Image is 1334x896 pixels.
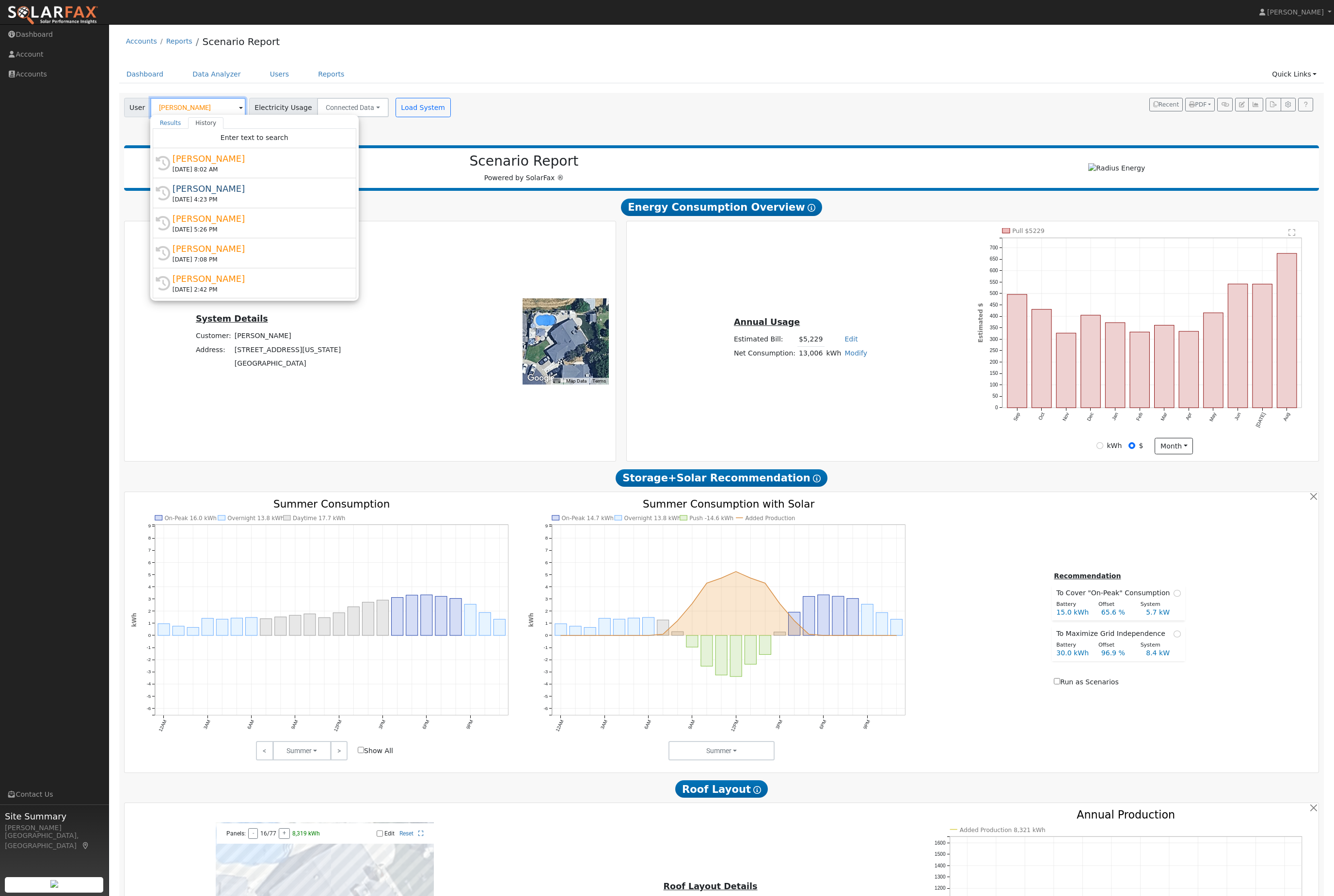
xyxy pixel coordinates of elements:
[836,633,840,637] circle: onclick=""
[876,613,888,635] rect: onclick=""
[719,576,723,580] circle: onclick=""
[851,633,855,637] circle: onclick=""
[202,719,211,730] text: 3AM
[479,613,491,635] rect: onclick=""
[156,156,170,170] i: History
[146,681,151,687] text: -4
[130,613,137,627] text: kWh
[464,604,476,635] rect: onclick=""
[789,612,800,635] rect: onclick=""
[1128,442,1135,449] input: $
[730,635,742,677] rect: onclick=""
[1155,438,1193,454] button: month
[545,608,547,614] text: 2
[687,719,696,730] text: 9AM
[279,828,290,839] button: +
[311,65,351,83] a: Reports
[642,618,654,635] rect: onclick=""
[1107,441,1122,451] label: kWh
[318,618,330,635] rect: onclick=""
[249,98,318,117] span: Electricity Usage
[173,212,345,225] div: [PERSON_NAME]
[616,469,827,487] span: Storage+Solar Recommendation
[260,618,272,635] rect: onclick=""
[730,719,740,732] text: 12PM
[150,98,246,117] input: Select a User
[146,669,151,674] text: -3
[1130,332,1150,408] rect: onclick=""
[844,335,858,343] a: Edit
[990,337,998,342] text: 300
[775,719,783,730] text: 3PM
[1088,163,1145,173] img: Radius Energy
[81,842,90,850] a: Map
[588,633,592,637] circle: onclick=""
[1248,98,1263,111] button: Multi-Series Graph
[1139,441,1143,451] label: $
[895,633,899,637] circle: onclick=""
[1106,323,1126,408] rect: onclick=""
[293,515,346,522] text: Daytime 17.7 kWh
[392,598,403,635] rect: onclick=""
[1141,648,1186,658] div: 8.4 kW
[818,719,827,730] text: 6PM
[1149,98,1183,111] button: Recent
[194,329,233,343] td: Customer:
[494,619,506,635] rect: onclick=""
[5,831,104,851] div: [GEOGRAPHIC_DATA], [GEOGRAPHIC_DATA]
[202,36,280,47] a: Scenario Report
[1267,8,1324,16] span: [PERSON_NAME]
[435,596,447,635] rect: onclick=""
[185,65,248,83] a: Data Analyzer
[421,595,432,635] rect: onclick=""
[657,620,668,635] rect: onclick=""
[273,497,390,510] text: Summer Consumption
[613,619,625,635] rect: onclick=""
[245,618,257,635] rect: onclick=""
[1093,601,1135,609] div: Offset
[701,635,713,666] rect: onclick=""
[1054,678,1060,684] input: Run as Scenarios
[119,65,171,83] a: Dashboard
[995,405,998,410] text: 0
[573,633,577,637] circle: onclick=""
[990,302,998,308] text: 450
[1054,572,1121,580] u: Recommendation
[661,633,665,636] circle: onclick=""
[50,880,58,888] img: retrieve
[148,633,151,638] text: 0
[173,165,345,174] div: [DATE] 8:02 AM
[129,153,920,183] div: Powered by SolarFax ®
[746,515,795,522] text: Added Production
[599,719,608,730] text: 3AM
[146,706,151,711] text: -6
[617,633,621,637] circle: onclick=""
[260,830,276,837] span: 16/77
[745,635,756,664] rect: onclick=""
[333,719,343,732] text: 12PM
[705,581,709,585] circle: onclick=""
[990,256,998,262] text: 650
[156,246,170,261] i: History
[734,570,738,573] circle: onclick=""
[148,620,150,626] text: 1
[333,613,345,635] rect: onclick=""
[1051,601,1094,609] div: Battery
[1007,294,1027,408] rect: onclick=""
[844,349,867,357] a: Modify
[566,378,587,385] button: Map Data
[862,719,871,730] text: 9PM
[935,863,946,868] text: 1400
[797,332,825,346] td: $5,229
[1234,412,1242,421] text: Jun
[1093,641,1135,649] div: Offset
[1111,412,1119,421] text: Jan
[231,618,242,635] rect: onclick=""
[1266,98,1281,111] button: Export Interval Data
[1086,412,1095,422] text: Dec
[675,780,768,798] span: Roof Layout
[148,608,150,614] text: 2
[732,346,797,360] td: Net Consumption:
[1135,601,1177,609] div: System
[194,343,233,356] td: Address:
